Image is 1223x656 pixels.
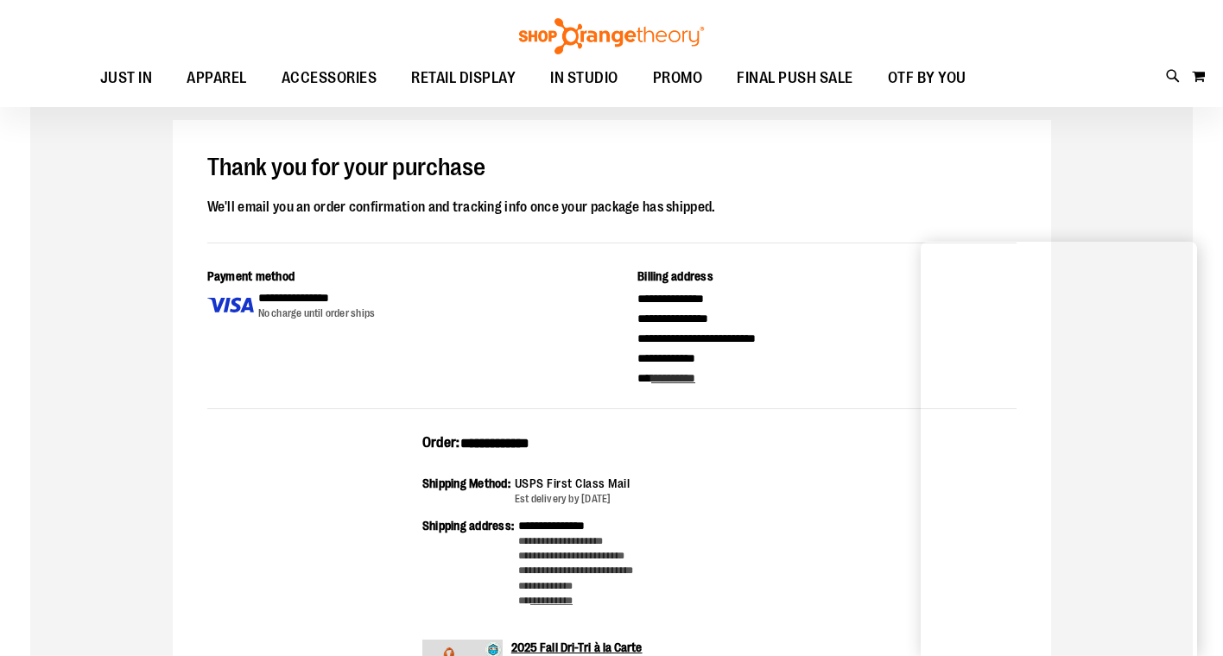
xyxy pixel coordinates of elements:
[83,59,170,98] a: JUST IN
[515,475,631,492] div: USPS First Class Mail
[533,59,636,98] a: IN STUDIO
[422,433,802,464] div: Order:
[422,475,515,507] div: Shipping Method:
[511,640,643,654] a: 2025 Fall Dri-Tri à la Carte
[516,18,707,54] img: Shop Orangetheory
[207,196,1017,218] div: We'll email you an order confirmation and tracking info once your package has shipped.
[169,59,264,98] a: APPAREL
[207,268,586,289] div: Payment method
[187,59,247,98] span: APPAREL
[871,59,984,98] a: OTF BY YOU
[637,268,1017,289] div: Billing address
[636,59,720,98] a: PROMO
[719,59,871,98] a: FINAL PUSH SALE
[282,59,377,98] span: ACCESSORIES
[653,59,703,98] span: PROMO
[515,493,611,505] span: Est delivery by [DATE]
[921,242,1197,656] iframe: Chat Window
[207,289,254,321] img: Payment type icon
[422,517,518,608] div: Shipping address:
[100,59,153,98] span: JUST IN
[550,59,618,98] span: IN STUDIO
[737,59,853,98] span: FINAL PUSH SALE
[888,59,966,98] span: OTF BY YOU
[258,306,377,321] div: No charge until order ships
[411,59,516,98] span: RETAIL DISPLAY
[207,155,1017,182] h1: Thank you for your purchase
[264,59,395,98] a: ACCESSORIES
[394,59,533,98] a: RETAIL DISPLAY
